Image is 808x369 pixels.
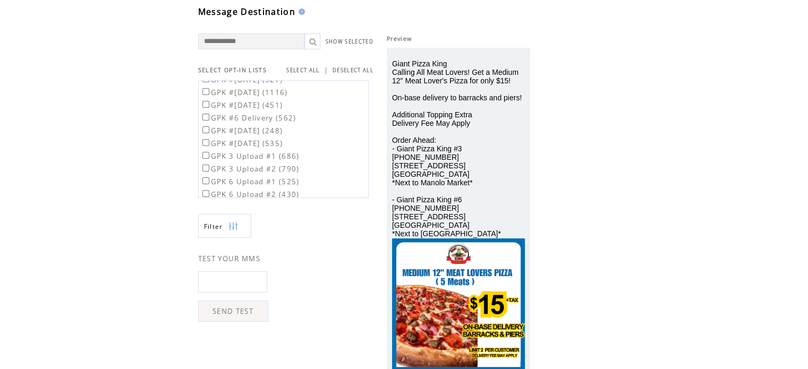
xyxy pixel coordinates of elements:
span: Show filters [204,222,223,231]
input: GPK 6 Upload #2 (430) [202,190,209,197]
a: Filter [198,214,251,238]
a: DESELECT ALL [333,67,373,74]
span: TEST YOUR MMS [198,254,260,263]
span: SELECT OPT-IN LISTS [198,66,267,74]
input: GPK 6 Upload #1 (525) [202,177,209,184]
span: Message Destination [198,6,295,18]
label: GPK #[DATE] (451) [200,100,283,110]
label: GPK #6 Delivery (562) [200,113,296,123]
span: | [324,65,328,75]
label: GPK 6 Upload #1 (525) [200,177,300,186]
input: GPK #[DATE] (451) [202,101,209,108]
input: GPK #[DATE] (248) [202,126,209,133]
label: GPK 6 Upload #2 (430) [200,190,300,199]
input: GPK 3 Upload #1 (686) [202,152,209,159]
a: SHOW SELECTED [326,38,373,45]
span: Giant Pizza King Calling All Meat Lovers! Get a Medium 12" Meat Lover's Pizza for only $15! On-ba... [392,59,522,238]
input: GPK #6 Delivery (562) [202,114,209,121]
a: SEND TEST [198,301,268,322]
label: GPK #[DATE] (535) [200,139,283,148]
label: GPK #[DATE] (248) [200,126,283,135]
input: GPK 3 Upload #2 (790) [202,165,209,171]
label: GPK 3 Upload #2 (790) [200,164,300,174]
img: filters.png [228,214,238,238]
label: GPK #[DATE] (1116) [200,88,288,97]
input: GPK #[DATE] (1116) [202,88,209,95]
input: GPK #[DATE] (535) [202,139,209,146]
img: help.gif [295,8,305,15]
label: GPK 3 Upload #1 (686) [200,151,300,161]
span: Preview [387,35,412,42]
a: SELECT ALL [286,67,319,74]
